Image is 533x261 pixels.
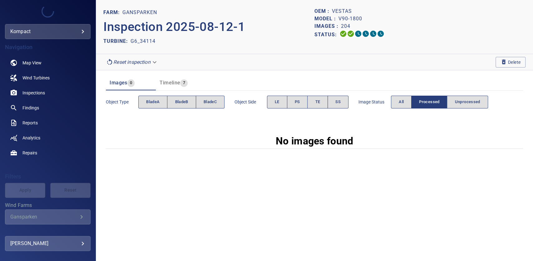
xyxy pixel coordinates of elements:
button: bladeB [167,96,196,108]
button: TE [307,96,328,108]
p: FARM: [103,9,122,16]
div: imageStatus [391,96,488,108]
span: Reports [22,120,38,126]
button: bladeA [138,96,167,108]
p: Images : [314,23,341,30]
p: Gansparken [122,9,157,16]
p: Status: [314,30,339,39]
svg: Matching 0% [369,30,377,38]
span: Wind Turbines [22,75,50,81]
span: Unprocessed [455,98,480,106]
div: [PERSON_NAME] [10,238,85,248]
button: PS [287,96,308,108]
p: 204 [341,23,350,30]
div: Wind Farms [5,209,91,224]
button: LE [267,96,287,108]
p: V90-1800 [338,15,362,23]
span: Map View [22,60,42,66]
span: 0 [127,79,135,87]
svg: ML Processing 0% [362,30,369,38]
div: kompact [10,27,85,37]
svg: Uploading 100% [339,30,347,38]
a: findings noActive [5,100,91,115]
div: Reset inspection [103,57,160,68]
a: reports noActive [5,115,91,130]
span: bladeC [204,98,217,106]
p: OEM : [314,8,332,15]
span: All [399,98,404,106]
div: objectSide [267,96,348,108]
span: Object Side [234,99,267,105]
div: objectType [138,96,225,108]
span: Repairs [22,150,37,156]
span: LE [275,98,279,106]
em: Reset inspection [113,59,150,65]
a: windturbines noActive [5,70,91,85]
button: Unprocessed [447,96,488,108]
button: All [391,96,412,108]
button: bladeC [196,96,225,108]
p: TURBINE: [103,38,131,45]
label: Wind Farms [5,203,91,208]
p: Vestas [332,8,352,15]
span: SS [335,98,341,106]
span: PS [295,98,300,106]
a: analytics noActive [5,130,91,145]
p: Inspection 2025-08-12-1 [103,18,314,36]
button: SS [328,96,348,108]
span: TE [315,98,320,106]
svg: Data Formatted 100% [347,30,354,38]
p: G6_34114 [131,38,155,45]
p: Model : [314,15,338,23]
span: Processed [419,98,439,106]
p: No images found [276,133,353,148]
span: Image Status [358,99,391,105]
span: Images [110,80,127,86]
span: Object type [106,99,138,105]
h4: Filters [5,173,91,180]
svg: Selecting 0% [354,30,362,38]
a: inspections noActive [5,85,91,100]
a: repairs noActive [5,145,91,160]
div: kompact [5,24,91,39]
span: Findings [22,105,39,111]
span: Delete [501,59,521,66]
span: bladeA [146,98,160,106]
span: 7 [180,79,187,87]
a: map noActive [5,55,91,70]
span: bladeB [175,98,188,106]
div: Gansparken [10,214,78,220]
h4: Navigation [5,44,91,50]
button: Processed [411,96,447,108]
svg: Classification 0% [377,30,384,38]
span: Inspections [22,90,45,96]
button: Delete [496,57,526,68]
span: Analytics [22,135,40,141]
span: Timeline [160,80,180,86]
